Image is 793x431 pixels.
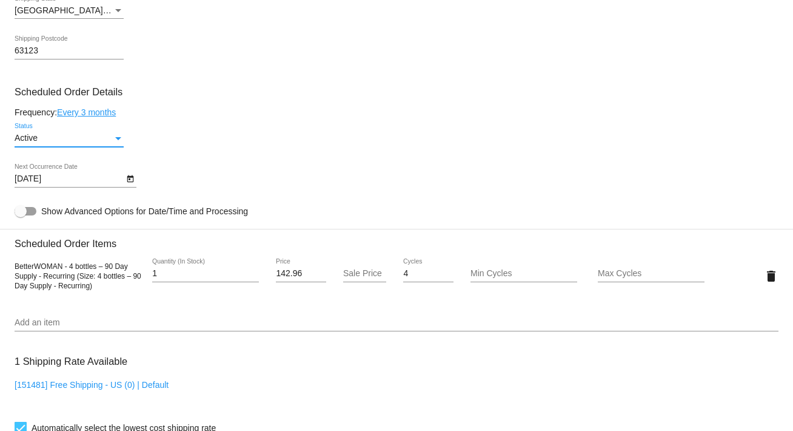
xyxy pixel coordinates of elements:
[57,107,116,117] a: Every 3 months
[152,269,259,279] input: Quantity (In Stock)
[124,172,136,185] button: Open calendar
[598,269,704,279] input: Max Cycles
[15,134,124,143] mat-select: Status
[15,46,124,56] input: Shipping Postcode
[15,229,778,249] h3: Scheduled Order Items
[343,269,386,279] input: Sale Price
[15,86,778,98] h3: Scheduled Order Details
[41,205,248,217] span: Show Advanced Options for Date/Time and Processing
[764,269,778,283] mat-icon: delete
[276,269,326,279] input: Price
[470,269,577,279] input: Min Cycles
[15,348,127,375] h3: 1 Shipping Rate Available
[15,6,124,16] mat-select: Shipping State
[403,269,453,279] input: Cycles
[15,380,169,390] a: [151481] Free Shipping - US (0) | Default
[15,262,141,290] span: BetterWOMAN - 4 bottles – 90 Day Supply - Recurring (Size: 4 bottles – 90 Day Supply - Recurring)
[15,174,124,184] input: Next Occurrence Date
[15,5,157,15] span: [GEOGRAPHIC_DATA] | [US_STATE]
[15,107,778,117] div: Frequency:
[15,133,38,143] span: Active
[15,318,778,328] input: Add an item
